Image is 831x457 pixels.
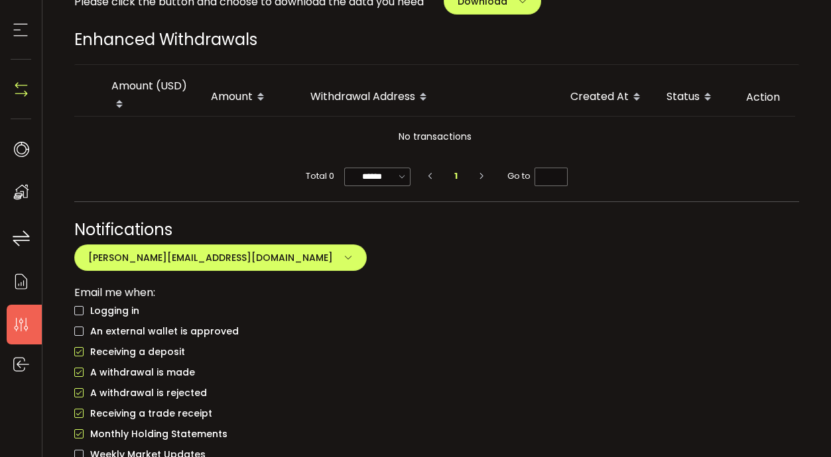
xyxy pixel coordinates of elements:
span: An external wallet is approved [84,325,239,338]
span: A withdrawal is rejected [84,387,207,399]
li: 1 [444,167,468,185]
span: Receiving a deposit [84,346,185,358]
div: Enhanced Withdrawals [74,28,799,51]
span: Receiving a trade receipt [84,407,212,420]
div: Created At [560,86,656,109]
span: No transactions [255,117,615,156]
span: Go to [507,167,568,185]
div: Notifications [74,218,799,241]
span: [PERSON_NAME][EMAIL_ADDRESS][DOMAIN_NAME] [88,251,333,264]
div: Withdrawal Address [300,86,560,109]
button: [PERSON_NAME][EMAIL_ADDRESS][DOMAIN_NAME] [74,244,367,271]
div: Status [656,86,735,109]
div: Amount [200,86,300,109]
div: Action [735,89,795,105]
div: Email me when: [74,284,799,301]
img: N4P5cjLOiQAAAABJRU5ErkJggg== [11,79,31,99]
span: Total 0 [306,167,334,185]
span: Monthly Holding Statements [84,428,227,440]
span: Logging in [84,305,139,317]
span: A withdrawal is made [84,366,195,379]
div: Amount (USD) [101,78,200,116]
iframe: Chat Widget [765,393,831,457]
